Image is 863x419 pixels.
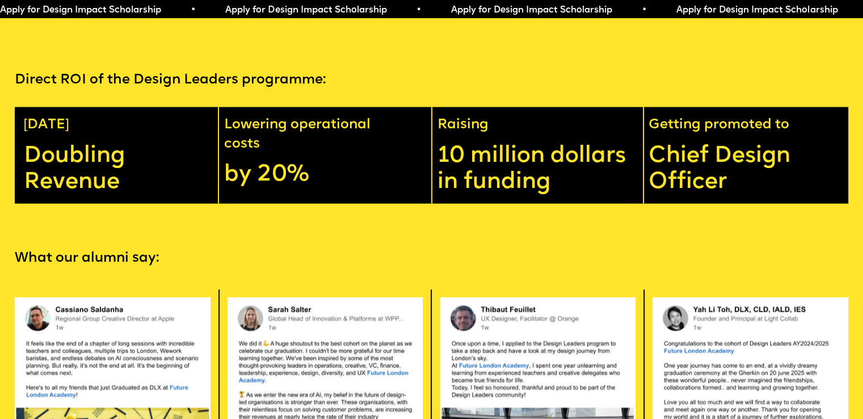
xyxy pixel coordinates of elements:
[224,162,423,188] p: by 20%
[649,144,853,195] p: Chief Design Officer
[191,6,196,15] span: •
[24,144,209,195] p: Doubling Revenue
[437,144,643,195] p: 10 million dollars in funding
[15,71,848,90] p: Direct ROI of the Design Leaders programme:
[224,116,423,154] p: Lowering operational costs
[641,6,646,15] span: •
[437,116,643,135] p: Raising
[649,116,853,135] p: Getting promoted to
[24,116,209,135] p: [DATE]
[416,6,421,15] span: •
[15,249,848,268] p: What our alumni say:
